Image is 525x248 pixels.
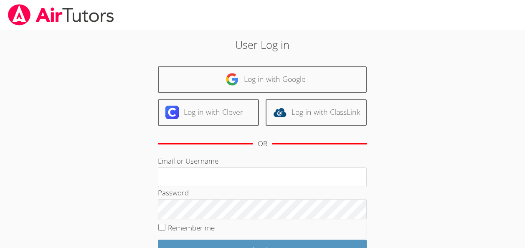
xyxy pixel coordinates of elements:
[158,66,367,93] a: Log in with Google
[7,4,115,25] img: airtutors_banner-c4298cdbf04f3fff15de1276eac7730deb9818008684d7c2e4769d2f7ddbe033.png
[165,106,179,119] img: clever-logo-6eab21bc6e7a338710f1a6ff85c0baf02591cd810cc4098c63d3a4b26e2feb20.svg
[168,223,215,233] label: Remember me
[273,106,287,119] img: classlink-logo-d6bb404cc1216ec64c9a2012d9dc4662098be43eaf13dc465df04b49fa7ab582.svg
[158,99,259,126] a: Log in with Clever
[258,138,267,150] div: OR
[121,37,404,53] h2: User Log in
[158,188,189,197] label: Password
[266,99,367,126] a: Log in with ClassLink
[226,73,239,86] img: google-logo-50288ca7cdecda66e5e0955fdab243c47b7ad437acaf1139b6f446037453330a.svg
[158,156,218,166] label: Email or Username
